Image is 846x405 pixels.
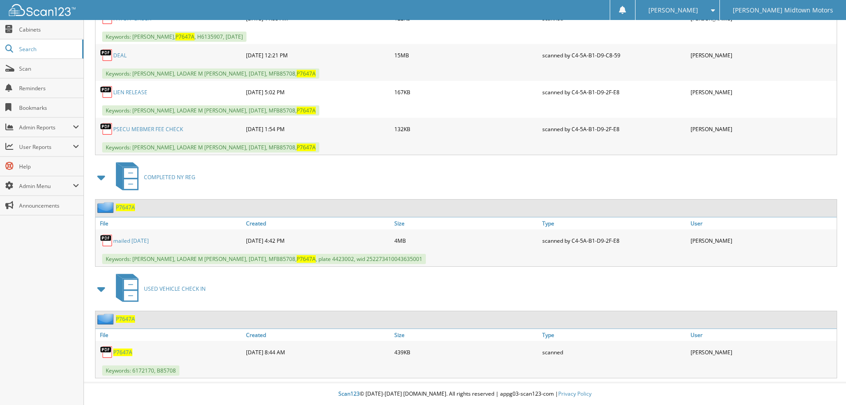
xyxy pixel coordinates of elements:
img: PDF.png [100,345,113,359]
span: Reminders [19,84,79,92]
div: [PERSON_NAME] [688,46,837,64]
div: [DATE] 8:44 AM [244,343,392,361]
div: scanned by C4-5A-B1-D9-C8-59 [540,46,688,64]
a: mailed [DATE] [113,237,149,245]
img: PDF.png [100,122,113,136]
span: [PERSON_NAME] Midtown Motors [733,8,833,13]
div: 132KB [392,120,540,138]
a: DEAL [113,52,127,59]
span: Keywords: [PERSON_NAME], LADARE M [PERSON_NAME], [DATE], MFB85708, [102,105,319,116]
img: folder2.png [97,202,116,213]
a: File [95,329,244,341]
span: Keywords: 6172170, B85708 [102,365,179,376]
img: folder2.png [97,313,116,325]
div: scanned by C4-5A-B1-D9-2F-E8 [540,83,688,101]
div: scanned by C4-5A-B1-D9-2F-E8 [540,120,688,138]
span: Admin Reports [19,124,73,131]
span: Admin Menu [19,182,73,190]
a: User [688,217,837,229]
span: Keywords: [PERSON_NAME], LADARE M [PERSON_NAME], [DATE], MFB85708, [102,142,319,152]
img: scan123-logo-white.svg [9,4,75,16]
div: © [DATE]-[DATE] [DOMAIN_NAME]. All rights reserved | appg03-scan123-com | [84,383,846,405]
span: Help [19,163,79,170]
img: PDF.png [100,234,113,247]
span: P7647A [297,70,316,77]
div: [PERSON_NAME] [688,232,837,249]
img: PDF.png [100,85,113,99]
span: Keywords: [PERSON_NAME], , H6135907, [DATE] [102,32,246,42]
div: [PERSON_NAME] [688,83,837,101]
div: scanned by C4-5A-B1-D9-2F-E8 [540,232,688,249]
div: [DATE] 1:54 PM [244,120,392,138]
div: 439KB [392,343,540,361]
iframe: Chat Widget [802,362,846,405]
a: Created [244,329,392,341]
div: 15MB [392,46,540,64]
a: Size [392,217,540,229]
a: Size [392,329,540,341]
div: [PERSON_NAME] [688,343,837,361]
a: Privacy Policy [558,390,592,397]
div: 167KB [392,83,540,101]
a: P7647A [116,204,135,211]
div: 4MB [392,232,540,249]
span: P7647A [297,107,316,114]
a: LIEN RELEASE [113,88,147,96]
a: File [95,217,244,229]
span: Scan123 [338,390,360,397]
img: PDF.png [100,48,113,62]
a: COMPLETED NY REG [111,160,195,195]
span: User Reports [19,143,73,151]
div: [PERSON_NAME] [688,120,837,138]
span: USED VEHICLE CHECK IN [144,285,206,293]
div: scanned [540,343,688,361]
span: Scan [19,65,79,72]
span: Search [19,45,78,53]
a: USED VEHICLE CHECK IN [111,271,206,306]
a: PSECU MEBMER FEE CHECK [113,125,183,133]
div: [DATE] 12:21 PM [244,46,392,64]
span: Cabinets [19,26,79,33]
div: [DATE] 4:42 PM [244,232,392,249]
span: P7647A [297,144,316,151]
a: Type [540,217,688,229]
a: P7647A [113,349,132,356]
span: COMPLETED NY REG [144,173,195,181]
a: P7647A [116,315,135,323]
a: Type [540,329,688,341]
a: Created [244,217,392,229]
div: [DATE] 5:02 PM [244,83,392,101]
span: Keywords: [PERSON_NAME], LADARE M [PERSON_NAME], [DATE], MFB85708, [102,68,319,79]
span: P7647A [297,255,316,263]
span: P7647A [175,33,195,40]
span: [PERSON_NAME] [648,8,698,13]
a: User [688,329,837,341]
span: Keywords: [PERSON_NAME], LADARE M [PERSON_NAME], [DATE], MFB85708, , plate 4423002, wid 252273410... [102,254,426,264]
span: Announcements [19,202,79,209]
span: Bookmarks [19,104,79,112]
